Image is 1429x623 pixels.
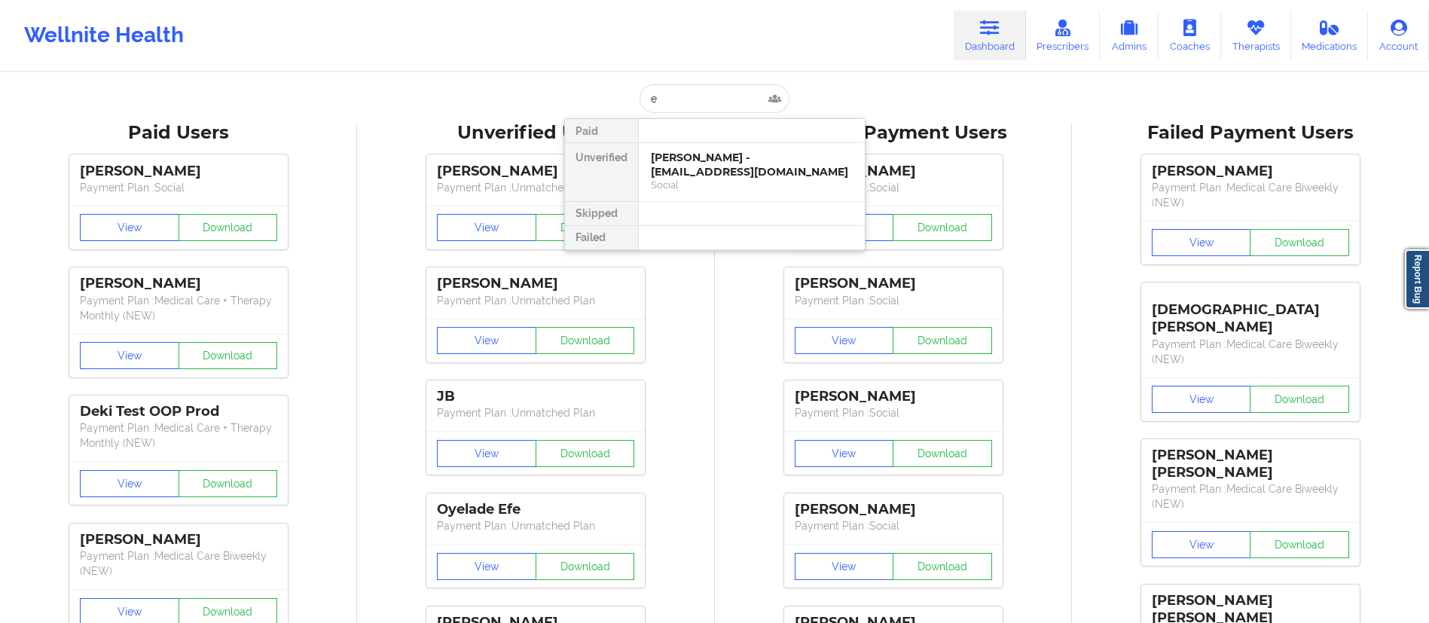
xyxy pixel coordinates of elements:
div: Unverified [565,143,638,202]
a: Coaches [1159,11,1221,60]
div: [PERSON_NAME] [PERSON_NAME] [1152,447,1349,481]
button: View [437,327,536,354]
p: Payment Plan : Unmatched Plan [437,518,634,533]
p: Payment Plan : Social [80,180,277,195]
div: JB [437,388,634,405]
div: [PERSON_NAME] [80,163,277,180]
p: Payment Plan : Medical Care Biweekly (NEW) [1152,180,1349,210]
button: Download [536,327,635,354]
div: Skipped Payment Users [725,121,1061,145]
button: View [80,214,179,241]
div: [PERSON_NAME] [1152,163,1349,180]
p: Payment Plan : Social [795,293,992,308]
button: View [1152,531,1251,558]
div: [PERSON_NAME] [795,388,992,405]
div: Unverified Users [368,121,704,145]
a: Admins [1100,11,1159,60]
button: Download [536,214,635,241]
button: Download [1250,229,1349,256]
div: Failed [565,226,638,250]
button: Download [536,553,635,580]
button: View [795,327,894,354]
a: Medications [1291,11,1369,60]
div: Skipped [565,202,638,226]
button: Download [1250,531,1349,558]
div: Social [651,179,853,191]
div: [PERSON_NAME] [80,531,277,548]
p: Payment Plan : Medical Care Biweekly (NEW) [80,548,277,579]
div: [PERSON_NAME] [795,163,992,180]
div: [PERSON_NAME] [795,501,992,518]
div: Paid [565,119,638,143]
div: [PERSON_NAME] [437,163,634,180]
button: View [437,440,536,467]
a: Therapists [1221,11,1291,60]
button: Download [893,440,992,467]
p: Payment Plan : Medical Care + Therapy Monthly (NEW) [80,420,277,450]
button: View [1152,229,1251,256]
p: Payment Plan : Social [795,405,992,420]
p: Payment Plan : Unmatched Plan [437,405,634,420]
button: Download [1250,386,1349,413]
div: [PERSON_NAME] [80,275,277,292]
button: View [437,553,536,580]
button: View [80,470,179,497]
button: View [80,342,179,369]
a: Prescribers [1026,11,1101,60]
div: Failed Payment Users [1082,121,1418,145]
button: Download [179,214,278,241]
button: View [795,440,894,467]
div: Oyelade Efe [437,501,634,518]
button: View [1152,386,1251,413]
p: Payment Plan : Unmatched Plan [437,293,634,308]
div: [PERSON_NAME] - [EMAIL_ADDRESS][DOMAIN_NAME] [651,151,853,179]
p: Payment Plan : Medical Care + Therapy Monthly (NEW) [80,293,277,323]
p: Payment Plan : Unmatched Plan [437,180,634,195]
div: [PERSON_NAME] [795,275,992,292]
button: Download [893,553,992,580]
p: Payment Plan : Social [795,518,992,533]
p: Payment Plan : Medical Care Biweekly (NEW) [1152,337,1349,367]
div: Deki Test OOP Prod [80,403,277,420]
a: Report Bug [1405,249,1429,309]
div: [PERSON_NAME] [437,275,634,292]
button: Download [179,470,278,497]
p: Payment Plan : Medical Care Biweekly (NEW) [1152,481,1349,512]
button: View [437,214,536,241]
div: [DEMOGRAPHIC_DATA][PERSON_NAME] [1152,290,1349,336]
div: Paid Users [11,121,347,145]
p: Payment Plan : Social [795,180,992,195]
button: Download [536,440,635,467]
button: Download [179,342,278,369]
button: Download [893,214,992,241]
button: View [795,553,894,580]
a: Account [1368,11,1429,60]
button: Download [893,327,992,354]
a: Dashboard [954,11,1026,60]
